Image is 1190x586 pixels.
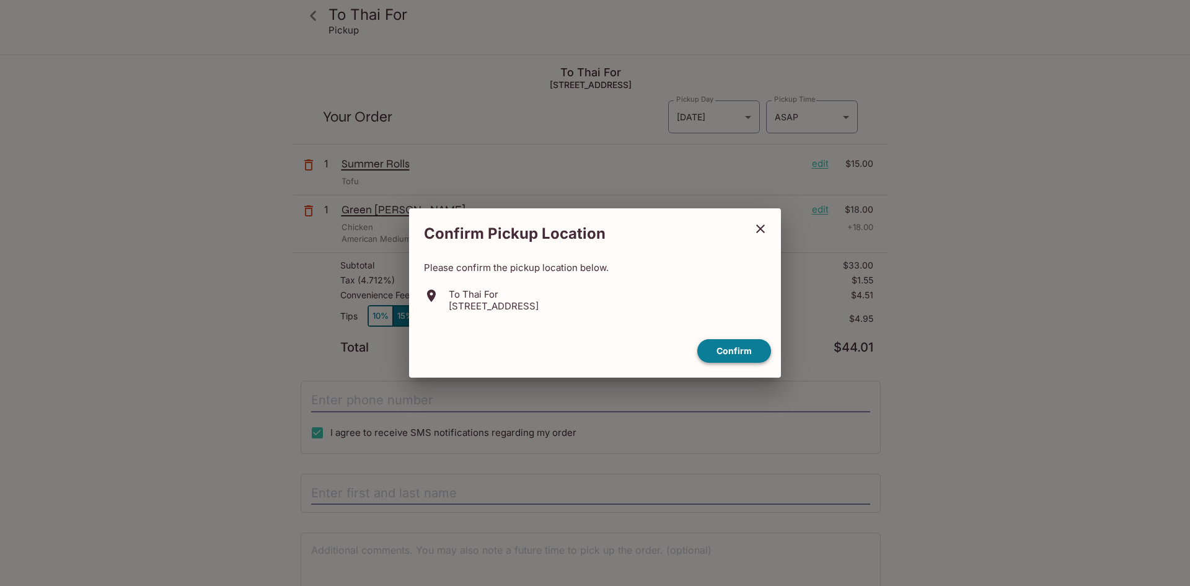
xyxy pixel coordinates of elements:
[424,262,766,273] p: Please confirm the pickup location below.
[449,300,539,312] p: [STREET_ADDRESS]
[697,339,771,363] button: confirm
[745,213,776,244] button: close
[409,218,745,249] h2: Confirm Pickup Location
[449,288,539,300] p: To Thai For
